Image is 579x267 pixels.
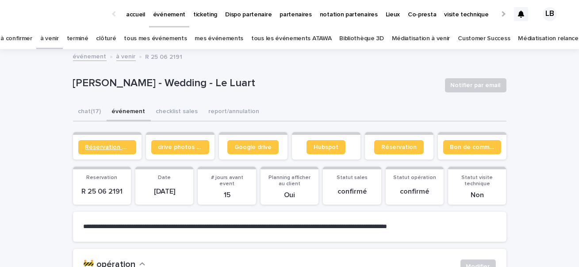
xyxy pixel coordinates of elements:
[328,187,376,196] p: confirmé
[67,28,88,49] a: terminé
[374,140,424,154] a: Réservation
[116,51,136,61] a: à venir
[151,140,209,154] a: drive photos coordinateur
[40,28,59,49] a: à venir
[443,140,501,154] a: Bon de commande
[381,144,417,150] span: Réservation
[266,191,313,199] p: Oui
[158,175,171,180] span: Date
[203,103,265,122] button: report/annulation
[158,144,202,150] span: drive photos coordinateur
[445,78,506,92] button: Notifier par email
[393,175,436,180] span: Statut opération
[543,7,557,21] div: LB
[195,28,243,49] a: mes événements
[151,103,203,122] button: checklist sales
[458,28,510,49] a: Customer Success
[78,187,126,196] p: R 25 06 2191
[314,144,338,150] span: Hubspot
[391,187,438,196] p: confirmé
[86,175,117,180] span: Reservation
[124,28,187,49] a: tous mes événements
[0,28,32,49] a: à confirmer
[146,51,183,61] p: R 25 06 2191
[234,144,272,150] span: Google drive
[251,28,331,49] a: tous les événements ATAWA
[73,103,107,122] button: chat (17)
[453,191,501,199] p: Non
[307,140,345,154] a: Hubspot
[211,175,243,187] span: # jours avant event
[96,28,116,49] a: clôturé
[85,144,129,150] span: Réservation client
[141,187,188,196] p: [DATE]
[339,28,383,49] a: Bibliothèque 3D
[518,28,579,49] a: Médiatisation relance
[461,175,493,187] span: Statut visite technique
[451,81,501,90] span: Notifier par email
[78,140,136,154] a: Réservation client
[337,175,368,180] span: Statut sales
[268,175,311,187] span: Planning afficher au client
[73,77,438,90] p: [PERSON_NAME] - Wedding - Le Luart
[227,140,279,154] a: Google drive
[73,51,107,61] a: événement
[392,28,450,49] a: Médiatisation à venir
[450,144,494,150] span: Bon de commande
[18,5,104,23] img: Ls34BcGeRexTGTNfXpUC
[107,103,151,122] button: événement
[203,191,250,199] p: 15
